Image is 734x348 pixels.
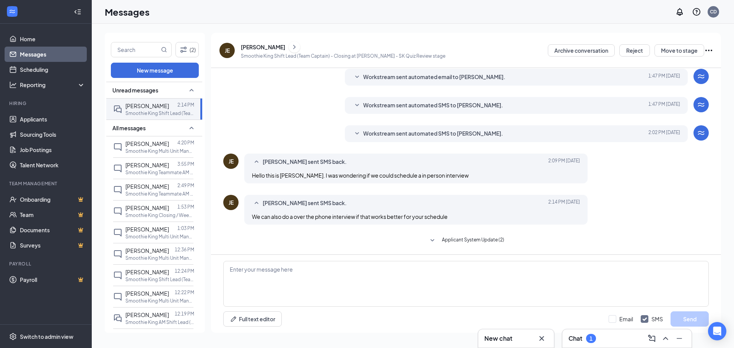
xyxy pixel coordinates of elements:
[175,246,194,253] p: 12:36 PM
[675,7,684,16] svg: Notifications
[241,43,285,51] div: [PERSON_NAME]
[428,236,437,245] svg: SmallChevronDown
[352,101,362,110] svg: SmallChevronDown
[548,44,615,57] button: Archive conversation
[708,322,726,340] div: Open Intercom Messenger
[177,139,194,146] p: 4:20 PM
[125,162,169,168] span: [PERSON_NAME]
[177,182,194,189] p: 2:49 PM
[113,314,122,323] svg: DoubleChat
[225,47,230,54] div: JE
[125,183,169,190] span: [PERSON_NAME]
[74,8,81,16] svg: Collapse
[177,102,194,108] p: 2:14 PM
[20,272,85,287] a: PayrollCrown
[568,334,582,343] h3: Chat
[442,236,504,245] span: Applicant System Update (2)
[112,124,146,132] span: All messages
[175,311,194,317] p: 12:19 PM
[20,207,85,222] a: TeamCrown
[289,41,300,53] button: ChevronRight
[697,128,706,138] svg: WorkstreamLogo
[291,42,298,52] svg: ChevronRight
[111,42,159,57] input: Search
[113,292,122,301] svg: ChatInactive
[125,169,194,176] p: Smoothie King Teammate AM - MIdday Shift and Weekends at [GEOGRAPHIC_DATA]
[352,129,362,138] svg: SmallChevronDown
[175,268,194,274] p: 12:24 PM
[175,332,194,338] p: 12:08 PM
[20,192,85,207] a: OnboardingCrown
[177,204,194,210] p: 1:53 PM
[263,157,347,167] span: [PERSON_NAME] sent SMS back.
[125,319,194,325] p: Smoothie King AM Shift Lead (Team Captain) - Opening at [PERSON_NAME]
[125,311,169,318] span: [PERSON_NAME]
[113,105,122,114] svg: DoubleChat
[671,311,709,327] button: Send
[125,247,169,254] span: [PERSON_NAME]
[537,334,546,343] svg: Cross
[161,47,167,53] svg: MagnifyingGlass
[619,44,650,57] button: Reject
[125,269,169,275] span: [PERSON_NAME]
[20,31,85,47] a: Home
[125,191,194,197] p: Smoothie King Teammate AM - MIdday Shift and Weekends at [GEOGRAPHIC_DATA]
[125,233,194,240] p: Smoothie King Multi Unit Manager (Round Rock - [GEOGRAPHIC_DATA]) at SK [GEOGRAPHIC_DATA]
[20,142,85,157] a: Job Postings
[230,315,237,323] svg: Pen
[125,212,194,219] p: Smoothie King Closing / Weekend Cashier - Guest Experience Lead at [GEOGRAPHIC_DATA]
[113,249,122,259] svg: ChatInactive
[223,311,282,327] button: Full text editorPen
[125,276,194,283] p: Smoothie King Shift Lead (Team Captain) - Closing at SK Pflugerville
[646,332,658,345] button: ComposeMessage
[589,335,593,342] div: 1
[113,271,122,280] svg: ChatInactive
[20,127,85,142] a: Sourcing Tools
[263,199,347,208] span: [PERSON_NAME] sent SMS back.
[175,289,194,296] p: 12:22 PM
[20,112,85,127] a: Applicants
[113,207,122,216] svg: ChatInactive
[548,157,580,167] span: [DATE] 2:09 PM
[363,101,503,110] span: Workstream sent automated SMS to [PERSON_NAME].
[20,333,73,340] div: Switch to admin view
[229,199,234,206] div: JE
[363,129,503,138] span: Workstream sent automated SMS to [PERSON_NAME].
[548,199,580,208] span: [DATE] 2:14 PM
[704,46,713,55] svg: Ellipses
[125,290,169,297] span: [PERSON_NAME]
[125,148,194,154] p: Smoothie King Multi Unit Manager (Round Rock - [GEOGRAPHIC_DATA]) at SK [GEOGRAPHIC_DATA]
[252,199,261,208] svg: SmallChevronUp
[187,123,196,133] svg: SmallChevronUp
[20,238,85,253] a: SurveysCrown
[229,157,234,165] div: JE
[661,334,670,343] svg: ChevronUp
[125,140,169,147] span: [PERSON_NAME]
[659,332,672,345] button: ChevronUp
[9,81,17,89] svg: Analysis
[20,47,85,62] a: Messages
[20,62,85,77] a: Scheduling
[20,81,86,89] div: Reporting
[648,129,680,138] span: [DATE] 2:02 PM
[648,73,680,82] span: [DATE] 1:47 PM
[710,8,717,15] div: CD
[352,73,362,82] svg: SmallChevronDown
[692,7,701,16] svg: QuestionInfo
[112,86,158,94] span: Unread messages
[113,185,122,194] svg: ChatInactive
[648,101,680,110] span: [DATE] 1:47 PM
[20,222,85,238] a: DocumentsCrown
[673,332,685,345] button: Minimize
[177,225,194,231] p: 1:03 PM
[252,172,469,179] span: Hello this is [PERSON_NAME]. I was wondering if we could schedule a in person interview
[252,213,448,220] span: We can also do a over the phone interview if that works better for your schedule
[675,334,684,343] svg: Minimize
[8,8,16,15] svg: WorkstreamLogo
[697,100,706,109] svg: WorkstreamLogo
[20,157,85,173] a: Talent Network
[363,73,505,82] span: Workstream sent automated email to [PERSON_NAME].
[125,298,194,304] p: Smoothie King Multi Unit Manager (Round Rock - [GEOGRAPHIC_DATA]) at SK [GEOGRAPHIC_DATA]
[179,45,188,54] svg: Filter
[9,333,17,340] svg: Settings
